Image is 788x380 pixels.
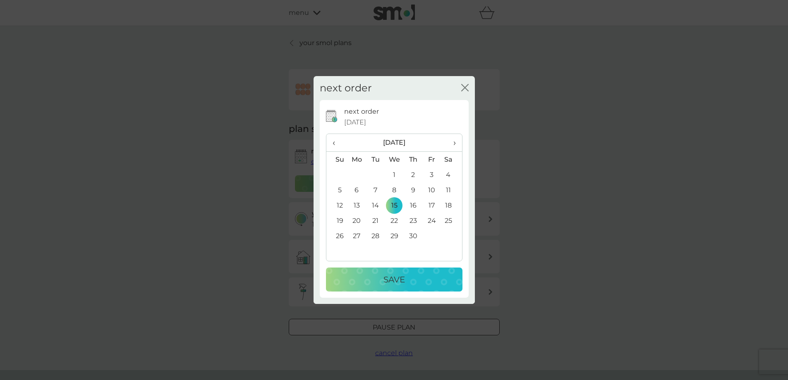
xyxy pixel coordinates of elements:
th: Tu [366,152,385,167]
td: 24 [422,213,441,228]
td: 13 [347,198,366,213]
td: 15 [385,198,404,213]
td: 28 [366,228,385,244]
th: Fr [422,152,441,167]
td: 17 [422,198,441,213]
td: 25 [441,213,462,228]
td: 2 [404,167,422,182]
td: 26 [326,228,347,244]
td: 22 [385,213,404,228]
th: Mo [347,152,366,167]
td: 18 [441,198,462,213]
span: ‹ [333,134,341,151]
td: 16 [404,198,422,213]
td: 10 [422,182,441,198]
td: 9 [404,182,422,198]
p: Save [383,273,405,286]
td: 30 [404,228,422,244]
th: [DATE] [347,134,441,152]
td: 4 [441,167,462,182]
td: 19 [326,213,347,228]
td: 12 [326,198,347,213]
td: 7 [366,182,385,198]
td: 29 [385,228,404,244]
td: 14 [366,198,385,213]
td: 21 [366,213,385,228]
p: next order [344,106,379,117]
th: We [385,152,404,167]
td: 23 [404,213,422,228]
span: › [447,134,455,151]
td: 27 [347,228,366,244]
td: 5 [326,182,347,198]
th: Su [326,152,347,167]
button: Save [326,268,462,292]
td: 11 [441,182,462,198]
th: Sa [441,152,462,167]
td: 20 [347,213,366,228]
h2: next order [320,82,372,94]
td: 1 [385,167,404,182]
span: [DATE] [344,117,366,128]
td: 3 [422,167,441,182]
td: 8 [385,182,404,198]
th: Th [404,152,422,167]
td: 6 [347,182,366,198]
button: close [461,84,469,93]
